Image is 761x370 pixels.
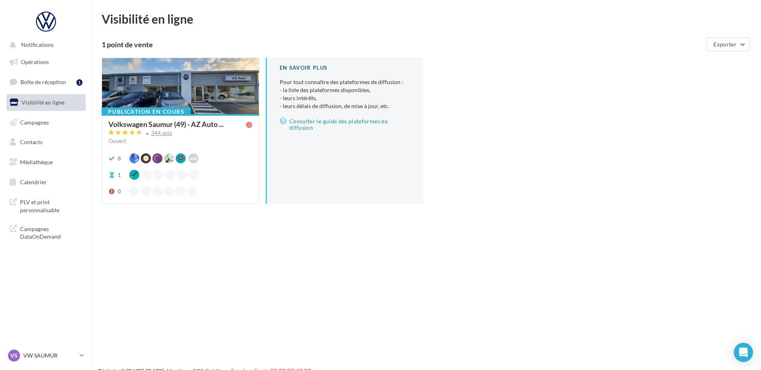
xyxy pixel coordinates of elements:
a: Opérations [5,54,87,70]
p: Pour tout connaître des plateformes de diffusion : [280,78,411,110]
div: Open Intercom Messenger [734,343,753,362]
a: Boîte de réception1 [5,73,87,90]
span: Boîte de réception [20,78,66,85]
button: Exporter [707,38,750,51]
span: Exporter [713,41,737,48]
span: Notifications [21,42,54,48]
span: Ouvert [108,137,126,144]
a: Consulter le guide des plateformes de diffusion [280,117,411,133]
div: En savoir plus [280,64,411,72]
div: Publication en cours [102,107,191,116]
span: Visibilité en ligne [22,99,64,106]
span: VS [10,352,18,360]
div: 1 point de vente [102,41,703,48]
div: 1 [76,79,82,86]
a: Visibilité en ligne [5,94,87,111]
div: 0 [118,187,121,195]
span: Opérations [21,58,49,65]
a: Campagnes DataOnDemand [5,220,87,244]
div: 8 [118,155,121,163]
span: PLV et print personnalisable [20,197,82,214]
li: - leurs intérêts, [280,94,411,102]
p: VW SAUMUR [23,352,76,360]
a: Calendrier [5,174,87,191]
a: PLV et print personnalisable [5,193,87,217]
div: Visibilité en ligne [102,13,751,25]
a: VS VW SAUMUR [6,348,86,363]
span: Campagnes DataOnDemand [20,223,82,241]
div: 344 avis [151,131,172,136]
span: Contacts [20,139,42,145]
a: Contacts [5,134,87,151]
a: 344 avis [108,129,252,139]
span: Médiathèque [20,159,53,165]
span: Calendrier [20,179,47,185]
a: Médiathèque [5,154,87,171]
a: Campagnes [5,114,87,131]
li: - la liste des plateformes disponibles, [280,86,411,94]
span: Volkswagen Saumur (49) - AZ Auto ... [108,121,224,128]
li: - leurs délais de diffusion, de mise à jour, etc. [280,102,411,110]
span: Campagnes [20,119,49,125]
div: 1 [118,171,121,179]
